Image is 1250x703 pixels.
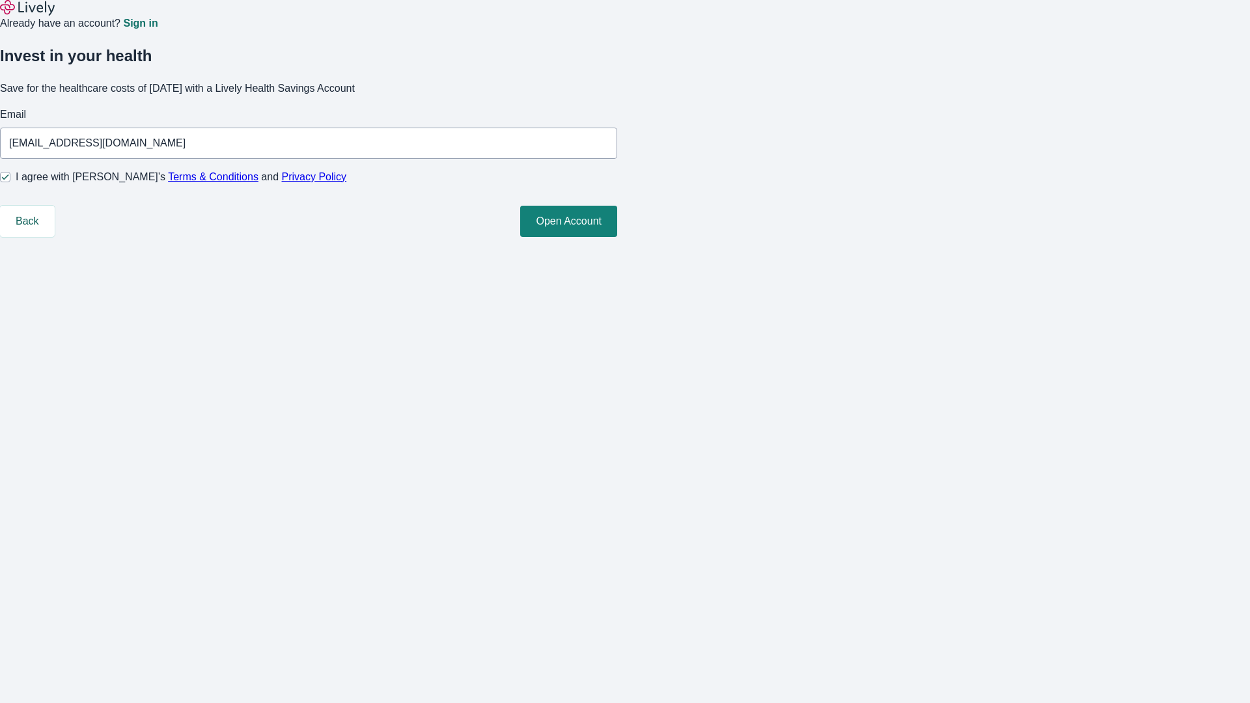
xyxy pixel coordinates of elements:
a: Sign in [123,18,158,29]
span: I agree with [PERSON_NAME]’s and [16,169,346,185]
a: Terms & Conditions [168,171,258,182]
a: Privacy Policy [282,171,347,182]
button: Open Account [520,206,617,237]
